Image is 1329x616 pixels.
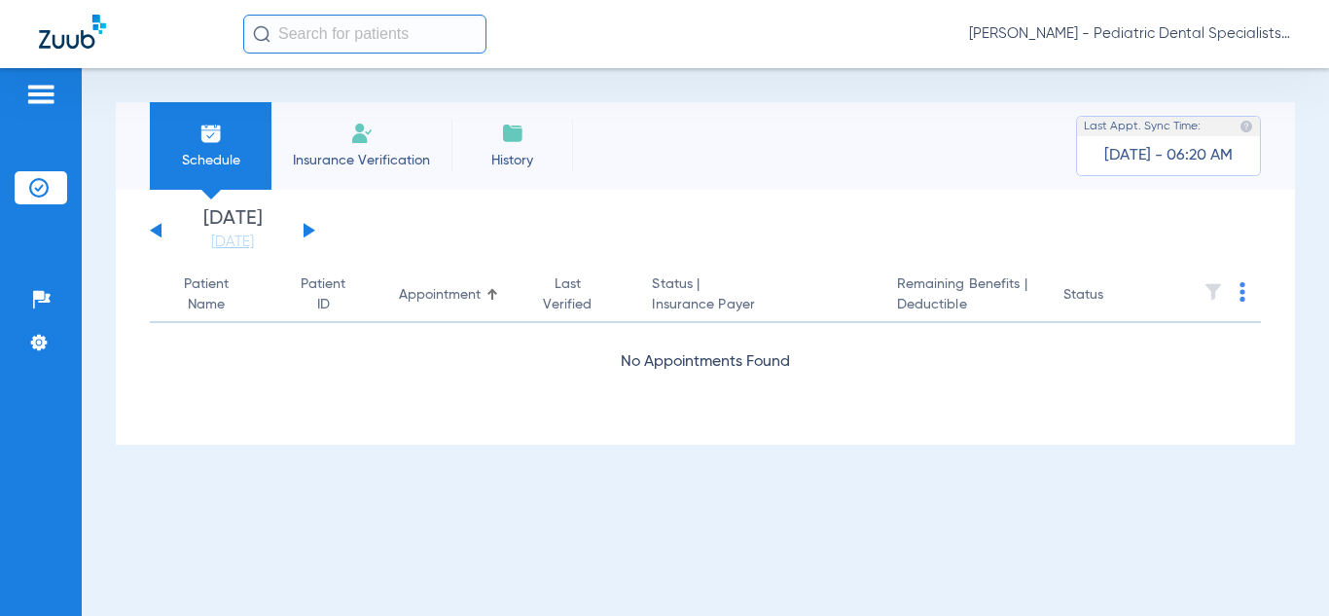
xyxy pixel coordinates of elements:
a: [DATE] [174,233,291,252]
th: Remaining Benefits | [881,269,1048,323]
img: Search Icon [253,25,270,43]
div: Patient Name [165,274,248,315]
img: last sync help info [1239,120,1253,133]
img: group-dot-blue.svg [1239,282,1245,302]
img: Schedule [199,122,223,145]
div: Last Verified [531,274,603,315]
input: Search for patients [243,15,486,54]
div: Appointment [399,285,500,306]
span: History [466,151,558,170]
img: History [501,122,524,145]
div: Patient ID [297,274,350,315]
div: Appointment [399,285,481,306]
li: [DATE] [174,209,291,252]
th: Status [1048,269,1179,323]
span: Insurance Payer [652,295,865,315]
div: Patient ID [297,274,368,315]
span: Schedule [164,151,257,170]
span: [PERSON_NAME] - Pediatric Dental Specialists of [GEOGRAPHIC_DATA][US_STATE] [969,24,1290,44]
span: Last Appt. Sync Time: [1084,117,1201,136]
div: Last Verified [531,274,621,315]
img: Manual Insurance Verification [350,122,374,145]
img: Zuub Logo [39,15,106,49]
span: [DATE] - 06:20 AM [1104,146,1233,165]
th: Status | [636,269,880,323]
span: Deductible [897,295,1032,315]
img: hamburger-icon [25,83,56,106]
div: Patient Name [165,274,266,315]
iframe: Chat Widget [1232,523,1329,616]
span: Insurance Verification [286,151,437,170]
img: filter.svg [1203,282,1223,302]
div: No Appointments Found [150,350,1261,375]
